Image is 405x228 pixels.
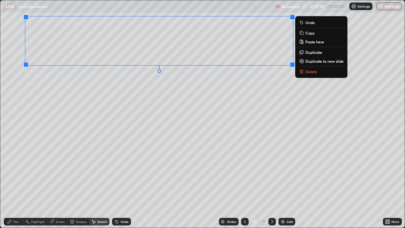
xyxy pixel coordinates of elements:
[251,220,258,224] div: 17
[13,220,19,223] div: Pen
[97,220,107,223] div: Select
[298,48,345,56] button: Duplicate
[391,220,399,223] div: More
[56,220,65,223] div: Eraser
[305,59,344,64] p: Duplicate to new slide
[378,4,383,9] img: end-class-cross
[227,220,236,223] div: Slides
[259,220,261,224] div: /
[298,57,345,65] button: Duplicate to new slide
[305,30,315,35] p: Copy
[6,4,14,9] p: LIVE
[351,4,356,9] img: class-settings-icons
[305,20,315,25] p: Undo
[121,220,128,223] div: Undo
[298,19,345,26] button: Undo
[19,4,48,9] p: Ionic Equilibrium
[275,4,280,9] img: recording.375f2c34.svg
[262,219,266,225] div: 17
[31,220,45,223] div: Highlight
[280,219,285,224] img: add-slide-button
[287,220,293,223] div: Add
[305,69,317,74] p: Delete
[305,50,322,55] p: Duplicate
[298,68,345,75] button: Delete
[376,3,402,10] button: End Class
[358,5,370,8] p: Settings
[298,29,345,37] button: Copy
[305,39,324,44] p: Paste here
[282,4,299,9] p: Recording
[298,38,345,46] button: Paste here
[76,220,87,223] div: Shapes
